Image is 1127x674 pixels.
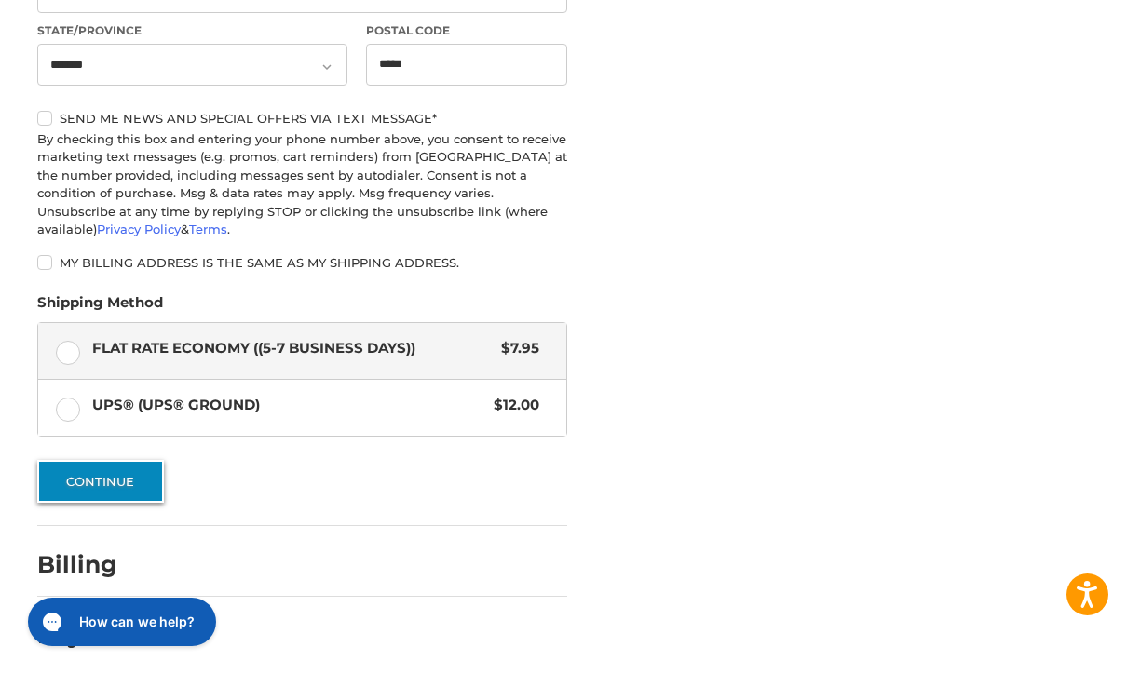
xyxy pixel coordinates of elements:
label: Send me news and special offers via text message* [37,114,567,128]
iframe: Gorgias live chat messenger [19,594,222,655]
div: By checking this box and entering your phone number above, you consent to receive marketing text ... [37,133,567,242]
span: UPS® (UPS® Ground) [92,398,484,419]
button: Continue [37,463,164,505]
span: $12.00 [484,398,539,419]
label: Postal Code [366,25,567,42]
label: State/Province [37,25,348,42]
h2: Billing [37,553,146,582]
a: Terms [189,224,227,239]
span: Flat Rate Economy ((5-7 Business Days)) [92,341,492,362]
span: $7.95 [492,341,539,362]
a: Privacy Policy [97,224,181,239]
legend: Shipping Method [37,295,163,325]
label: My billing address is the same as my shipping address. [37,258,567,273]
